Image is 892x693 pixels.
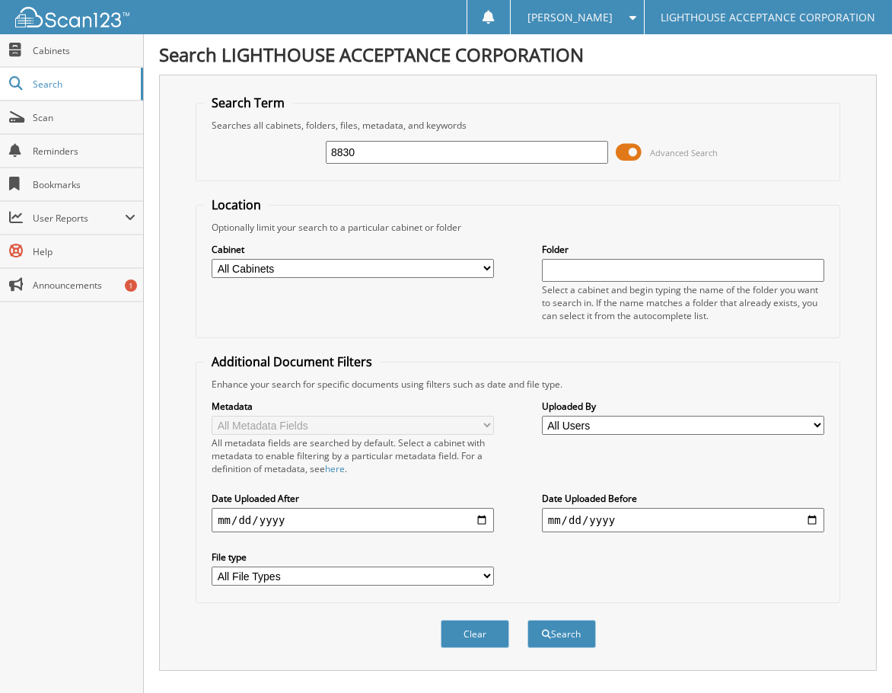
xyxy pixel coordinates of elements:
[325,462,345,475] a: here
[204,196,269,213] legend: Location
[542,283,824,322] div: Select a cabinet and begin typing the name of the folder you want to search in. If the name match...
[33,279,135,292] span: Announcements
[125,279,137,292] div: 1
[212,492,494,505] label: Date Uploaded After
[204,221,832,234] div: Optionally limit your search to a particular cabinet or folder
[212,551,494,564] label: File type
[15,7,129,27] img: scan123-logo-white.svg
[159,42,877,67] h1: Search LIGHTHOUSE ACCEPTANCE CORPORATION
[204,378,832,391] div: Enhance your search for specific documents using filters such as date and file type.
[527,13,613,22] span: [PERSON_NAME]
[542,508,824,532] input: end
[33,178,135,191] span: Bookmarks
[212,243,494,256] label: Cabinet
[212,508,494,532] input: start
[650,147,718,158] span: Advanced Search
[212,436,494,475] div: All metadata fields are searched by default. Select a cabinet with metadata to enable filtering b...
[542,400,824,413] label: Uploaded By
[33,245,135,258] span: Help
[204,94,292,111] legend: Search Term
[33,78,133,91] span: Search
[661,13,875,22] span: LIGHTHOUSE ACCEPTANCE CORPORATION
[527,620,596,648] button: Search
[212,400,494,413] label: Metadata
[33,44,135,57] span: Cabinets
[33,212,125,225] span: User Reports
[33,145,135,158] span: Reminders
[542,492,824,505] label: Date Uploaded Before
[33,111,135,124] span: Scan
[204,353,380,370] legend: Additional Document Filters
[204,119,832,132] div: Searches all cabinets, folders, files, metadata, and keywords
[542,243,824,256] label: Folder
[441,620,509,648] button: Clear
